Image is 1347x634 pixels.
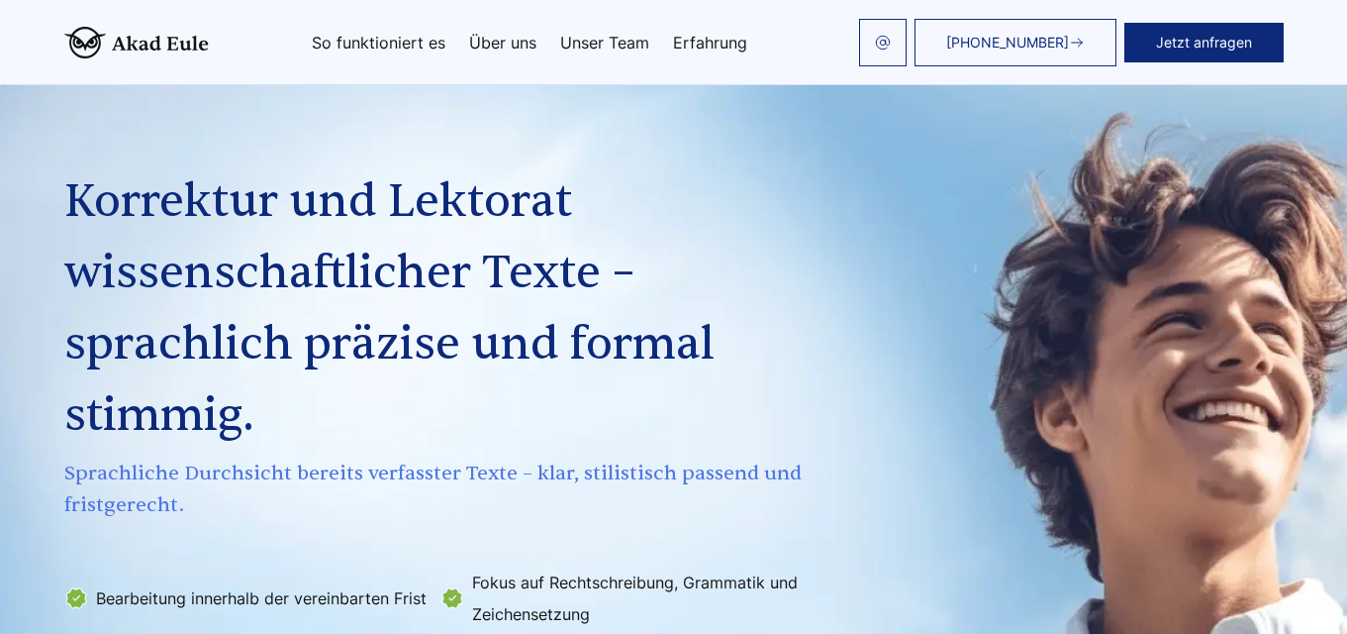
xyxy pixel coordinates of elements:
span: [PHONE_NUMBER] [946,35,1069,51]
a: Über uns [469,35,536,51]
a: Unser Team [560,35,649,51]
li: Bearbeitung innerhalb der vereinbarten Frist [64,567,429,630]
img: logo [64,27,209,58]
a: [PHONE_NUMBER] [914,19,1116,66]
h1: Korrektur und Lektorat wissenschaftlicher Texte – sprachlich präzise und formal stimmig. [64,166,809,452]
button: Jetzt anfragen [1124,23,1284,62]
span: Sprachliche Durchsicht bereits verfasster Texte – klar, stilistisch passend und fristgerecht. [64,458,809,521]
a: So funktioniert es [312,35,445,51]
img: email [875,35,891,51]
li: Fokus auf Rechtschreibung, Grammatik und Zeichensetzung [440,567,805,630]
a: Erfahrung [673,35,747,51]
